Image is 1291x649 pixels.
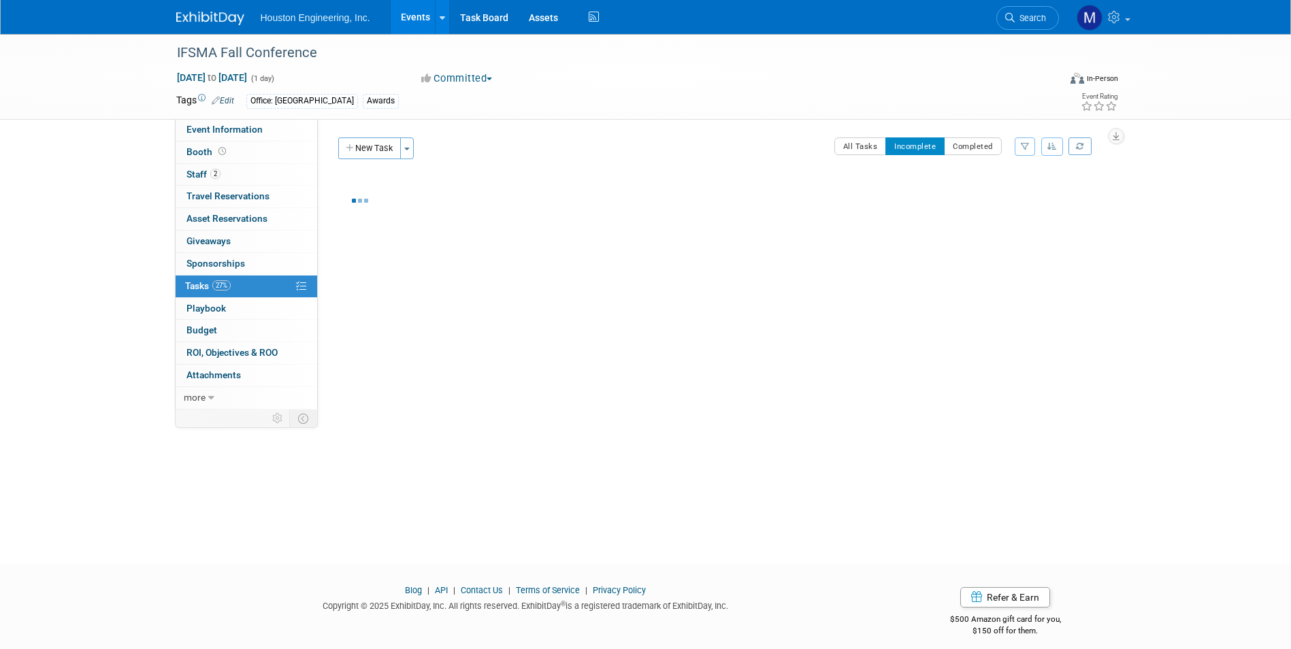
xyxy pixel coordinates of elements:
[1015,13,1046,23] span: Search
[186,146,229,157] span: Booth
[1081,93,1117,100] div: Event Rating
[176,276,317,297] a: Tasks27%
[176,298,317,320] a: Playbook
[186,235,231,246] span: Giveaways
[176,342,317,364] a: ROI, Objectives & ROO
[210,169,220,179] span: 2
[184,392,206,403] span: more
[206,72,218,83] span: to
[435,585,448,595] a: API
[266,410,290,427] td: Personalize Event Tab Strip
[186,213,267,224] span: Asset Reservations
[176,93,234,109] td: Tags
[176,387,317,409] a: more
[176,231,317,252] a: Giveaways
[176,186,317,207] a: Travel Reservations
[561,600,566,608] sup: ®
[896,605,1115,636] div: $500 Amazon gift card for you,
[352,199,368,203] img: loading...
[185,280,231,291] span: Tasks
[1068,137,1092,155] a: Refresh
[186,190,269,201] span: Travel Reservations
[1071,73,1084,84] img: Format-Inperson.png
[246,94,358,108] div: Office: [GEOGRAPHIC_DATA]
[176,320,317,342] a: Budget
[289,410,317,427] td: Toggle Event Tabs
[176,365,317,386] a: Attachments
[186,369,241,380] span: Attachments
[176,71,248,84] span: [DATE] [DATE]
[176,142,317,163] a: Booth
[450,585,459,595] span: |
[885,137,945,155] button: Incomplete
[944,137,1002,155] button: Completed
[176,208,317,230] a: Asset Reservations
[505,585,514,595] span: |
[461,585,503,595] a: Contact Us
[176,12,244,25] img: ExhibitDay
[405,585,422,595] a: Blog
[1077,5,1102,31] img: Mayra Nanclares
[424,585,433,595] span: |
[896,625,1115,637] div: $150 off for them.
[176,164,317,186] a: Staff2
[960,587,1050,608] a: Refer & Earn
[176,253,317,275] a: Sponsorships
[176,597,876,612] div: Copyright © 2025 ExhibitDay, Inc. All rights reserved. ExhibitDay is a registered trademark of Ex...
[212,96,234,105] a: Edit
[186,347,278,358] span: ROI, Objectives & ROO
[338,137,401,159] button: New Task
[172,41,1039,65] div: IFSMA Fall Conference
[582,585,591,595] span: |
[1086,73,1118,84] div: In-Person
[363,94,399,108] div: Awards
[250,74,274,83] span: (1 day)
[186,258,245,269] span: Sponsorships
[516,585,580,595] a: Terms of Service
[216,146,229,156] span: Booth not reserved yet
[996,6,1059,30] a: Search
[416,71,497,86] button: Committed
[979,71,1119,91] div: Event Format
[186,324,217,335] span: Budget
[834,137,887,155] button: All Tasks
[261,12,370,23] span: Houston Engineering, Inc.
[186,169,220,180] span: Staff
[186,303,226,314] span: Playbook
[593,585,646,595] a: Privacy Policy
[212,280,231,290] span: 27%
[186,124,263,135] span: Event Information
[176,119,317,141] a: Event Information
